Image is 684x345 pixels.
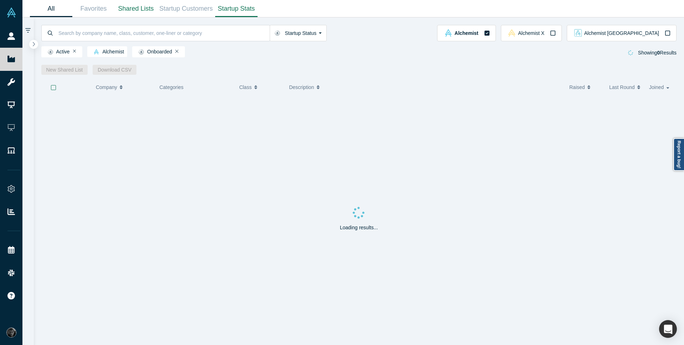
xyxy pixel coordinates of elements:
img: Alchemist Vault Logo [6,7,16,17]
span: Alchemist [90,49,124,55]
span: Showing Results [638,50,677,56]
a: Favorites [72,0,115,17]
a: Startup Customers [157,0,215,17]
span: Onboarded [135,49,172,55]
span: Alchemist [GEOGRAPHIC_DATA] [584,31,659,36]
img: alchemist_aj Vault Logo [574,29,582,37]
button: Raised [569,80,602,95]
span: Raised [569,80,585,95]
span: Alchemist [455,31,478,36]
button: Last Round [609,80,642,95]
span: Last Round [609,80,635,95]
span: Alchemist X [518,31,544,36]
button: Download CSV [93,65,136,75]
a: All [30,0,72,17]
button: Startup Status [270,25,327,41]
img: Startup status [48,49,53,55]
img: Startup status [139,49,144,55]
img: Startup status [275,30,280,36]
button: New Shared List [41,65,88,75]
button: alchemist_aj Vault LogoAlchemist [GEOGRAPHIC_DATA] [567,25,677,41]
button: Joined [649,80,672,95]
strong: 0 [657,50,660,56]
button: Description [289,80,562,95]
a: Report a bug! [673,138,684,171]
button: Class [239,80,278,95]
span: Class [239,80,252,95]
button: Remove Filter [73,49,76,54]
button: alchemist Vault LogoAlchemist [437,25,496,41]
span: Company [96,80,117,95]
a: Shared Lists [115,0,157,17]
span: Active [45,49,70,55]
span: Joined [649,80,664,95]
span: Description [289,80,314,95]
img: Rami C.'s Account [6,328,16,338]
button: alchemistx Vault LogoAlchemist X [501,25,562,41]
img: alchemist Vault Logo [94,49,99,54]
img: alchemistx Vault Logo [508,29,515,37]
button: Company [96,80,148,95]
button: Remove Filter [175,49,178,54]
input: Search by company name, class, customer, one-liner or category [58,25,270,41]
a: Startup Stats [215,0,258,17]
img: alchemist Vault Logo [445,29,452,37]
span: Categories [159,84,183,90]
p: Loading results... [340,224,378,231]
